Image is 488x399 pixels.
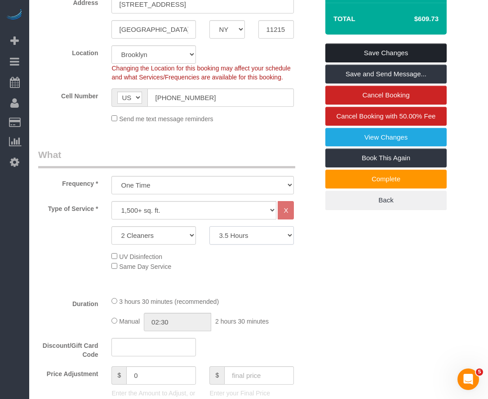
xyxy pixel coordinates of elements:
[325,191,447,210] a: Back
[31,88,105,101] label: Cell Number
[215,318,269,325] span: 2 hours 30 minutes
[31,366,105,378] label: Price Adjustment
[31,45,105,57] label: Location
[119,318,140,325] span: Manual
[258,20,294,39] input: Zip Code
[209,366,224,385] span: $
[387,15,439,23] h4: $609.73
[325,44,447,62] a: Save Changes
[147,88,294,107] input: Cell Number
[31,201,105,213] label: Type of Service *
[31,296,105,308] label: Duration
[457,368,479,390] iframe: Intercom live chat
[111,20,196,39] input: City
[31,338,105,359] label: Discount/Gift Card Code
[119,253,162,260] span: UV Disinfection
[209,389,294,398] p: Enter your Final Price
[119,115,213,123] span: Send me text message reminders
[325,149,447,167] a: Book This Again
[325,128,447,147] a: View Changes
[111,389,196,398] p: Enter the Amount to Adjust, or
[31,176,105,188] label: Frequency *
[333,15,355,22] strong: Total
[119,263,171,270] span: Same Day Service
[38,148,295,168] legend: What
[224,366,294,385] input: final price
[325,170,447,189] a: Complete
[111,366,126,385] span: $
[5,9,23,22] img: Automaid Logo
[337,112,436,120] span: Cancel Booking with 50.00% Fee
[111,65,290,81] span: Changing the Location for this booking may affect your schedule and what Services/Frequencies are...
[119,298,219,305] span: 3 hours 30 minutes (recommended)
[476,368,483,376] span: 5
[325,107,447,126] a: Cancel Booking with 50.00% Fee
[325,86,447,105] a: Cancel Booking
[325,65,447,83] a: Save and Send Message...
